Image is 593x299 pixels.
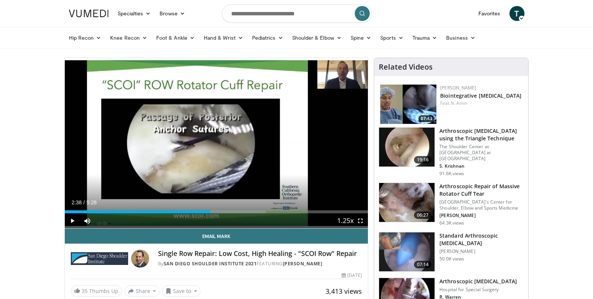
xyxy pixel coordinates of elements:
img: 281021_0002_1.png.150x105_q85_crop-smart_upscale.jpg [379,183,435,222]
p: The Shoulder Center at [GEOGRAPHIC_DATA] at [GEOGRAPHIC_DATA] [439,144,524,162]
img: VuMedi Logo [69,10,109,17]
img: San Diego Shoulder Institute 2021 [71,250,128,268]
p: [PERSON_NAME] [439,248,524,254]
video-js: Video Player [65,58,368,229]
div: Progress Bar [65,210,368,213]
img: 38854_0000_3.png.150x105_q85_crop-smart_upscale.jpg [379,232,435,271]
span: 07:43 [418,115,435,122]
a: 06:27 Arthroscopic Repair of Massive Rotator Cuff Tear [GEOGRAPHIC_DATA]'s Center for Shoulder, E... [379,183,524,226]
h4: Related Videos [379,62,433,71]
div: Feat. [440,100,522,107]
h3: Arthroscopic [MEDICAL_DATA] using the Triangle Technique [439,127,524,142]
span: 06:27 [414,211,432,219]
h3: Arthroscopic Repair of Massive Rotator Cuff Tear [439,183,524,198]
h3: Arthroscopic [MEDICAL_DATA] [439,278,517,285]
button: Play [65,213,80,228]
button: Share [125,285,160,297]
img: 3fbd5ba4-9555-46dd-8132-c1644086e4f5.150x105_q85_crop-smart_upscale.jpg [380,85,436,124]
a: [PERSON_NAME] [283,260,323,267]
p: [PERSON_NAME] [439,213,524,219]
span: 35 [82,287,88,295]
div: [DATE] [342,272,362,279]
a: Trauma [408,30,442,45]
a: Sports [376,30,408,45]
img: Avatar [131,250,149,268]
span: 19:16 [414,156,432,164]
span: 5:28 [87,199,97,205]
a: Favorites [474,6,505,21]
span: 2:38 [72,199,82,205]
a: Specialties [113,6,155,21]
button: Fullscreen [353,213,368,228]
p: [GEOGRAPHIC_DATA]'s Center for Shoulder, Elbow and Sports Medicine [439,199,524,211]
a: T [509,6,524,21]
a: Shoulder & Elbow [288,30,346,45]
a: 35 Thumbs Up [71,285,122,297]
a: San Diego Shoulder Institute 2021 [164,260,257,267]
p: 91.6K views [439,171,464,177]
span: 07:14 [414,261,432,268]
a: Browse [155,6,190,21]
span: / [84,199,85,205]
a: 07:43 [380,85,436,124]
a: Hip Recon [64,30,106,45]
span: 3,413 views [326,287,362,296]
a: 07:14 Standard Arthroscopic [MEDICAL_DATA] [PERSON_NAME] 50.0K views [379,232,524,272]
a: N. Amin [451,100,468,106]
p: S. Krishnan [439,163,524,169]
p: 64.3K views [439,220,464,226]
a: [PERSON_NAME] [440,85,476,91]
button: Save to [162,285,200,297]
button: Mute [80,213,95,228]
h3: Standard Arthroscopic [MEDICAL_DATA] [439,232,524,247]
a: Email Mark [65,229,368,244]
button: Playback Rate [338,213,353,228]
a: Knee Recon [106,30,152,45]
h4: Single Row Repair: Low Cost, High Healing - "SCOI Row" Repair [158,250,362,258]
a: Pediatrics [248,30,288,45]
img: krish_3.png.150x105_q85_crop-smart_upscale.jpg [379,128,435,167]
p: Hospital for Special Surgery [439,287,517,293]
a: Biointegrative [MEDICAL_DATA] [440,92,521,99]
a: 19:16 Arthroscopic [MEDICAL_DATA] using the Triangle Technique The Shoulder Center at [GEOGRAPHIC... [379,127,524,177]
a: Foot & Ankle [152,30,199,45]
a: Hand & Wrist [199,30,248,45]
a: Spine [346,30,376,45]
input: Search topics, interventions [222,4,372,22]
div: By FEATURING [158,260,362,267]
a: Business [442,30,480,45]
p: 50.0K views [439,256,464,262]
